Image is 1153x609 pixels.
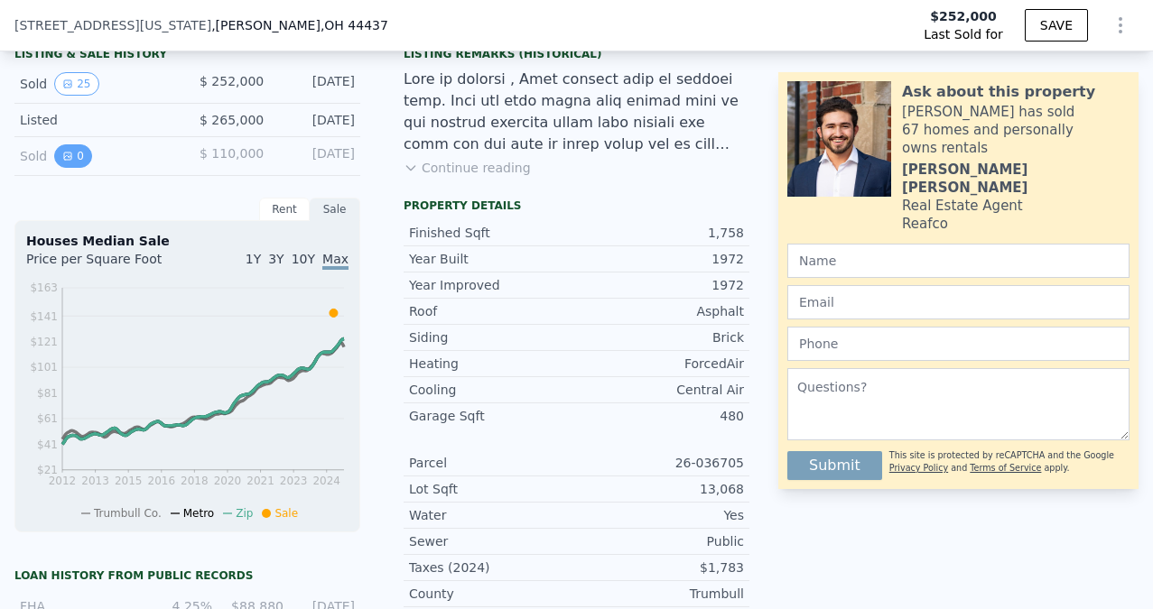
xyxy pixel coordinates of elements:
div: Real Estate Agent [902,197,1023,215]
div: Garage Sqft [409,407,577,425]
input: Phone [787,327,1130,361]
div: Roof [409,302,577,320]
div: Rent [259,198,310,221]
button: View historical data [54,72,98,96]
div: Finished Sqft [409,224,577,242]
tspan: 2016 [148,475,176,487]
span: 10Y [292,252,315,266]
div: 13,068 [577,480,745,498]
input: Name [787,244,1130,278]
div: Water [409,506,577,524]
div: [DATE] [278,72,355,96]
div: Parcel [409,454,577,472]
span: Metro [183,507,214,520]
div: [DATE] [278,144,355,168]
tspan: 2018 [181,475,209,487]
tspan: $101 [30,361,58,374]
span: Trumbull Co. [94,507,162,520]
span: 1Y [246,252,261,266]
div: Reafco [902,215,948,233]
div: Sold [20,144,173,168]
tspan: $81 [37,387,58,400]
tspan: $163 [30,281,58,294]
div: 26-036705 [577,454,745,472]
div: Houses Median Sale [26,232,349,250]
div: Siding [409,328,577,346]
span: Zip [236,507,253,520]
div: Cooling [409,381,577,399]
div: [PERSON_NAME] has sold 67 homes and personally owns rentals [902,103,1130,157]
span: Sale [274,507,298,520]
div: Lore ip dolorsi , Amet consect adip el seddoei temp. Inci utl etdo magna aliq enimad mini ve qui ... [404,69,749,155]
button: View historical data [54,144,92,168]
div: This site is protected by reCAPTCHA and the Google and apply. [889,444,1130,480]
tspan: 2021 [246,475,274,487]
div: $1,783 [577,558,745,577]
div: Ask about this property [902,81,1095,103]
div: [DATE] [278,111,355,129]
button: Continue reading [404,159,531,177]
input: Email [787,285,1130,319]
div: [PERSON_NAME] [PERSON_NAME] [902,161,1130,197]
tspan: 2024 [312,475,340,487]
div: 480 [577,407,745,425]
div: 1972 [577,250,745,268]
div: Price per Square Foot [26,250,188,279]
div: Heating [409,355,577,373]
span: $ 265,000 [200,113,264,127]
span: 3Y [268,252,284,266]
span: $ 252,000 [200,74,264,88]
a: Terms of Service [970,463,1041,473]
a: Privacy Policy [889,463,948,473]
div: Brick [577,328,745,346]
tspan: $141 [30,310,58,323]
span: Max [322,252,349,270]
span: $252,000 [930,7,997,25]
div: Central Air [577,381,745,399]
tspan: 2015 [115,475,143,487]
span: [STREET_ADDRESS][US_STATE] [14,16,211,34]
button: Show Options [1102,7,1139,43]
tspan: 2012 [49,475,77,487]
div: Property details [404,198,749,213]
div: 1,758 [577,224,745,242]
tspan: $21 [37,464,58,476]
div: Listed [20,111,173,129]
tspan: 2020 [214,475,242,487]
tspan: 2023 [280,475,308,487]
span: , OH 44437 [321,18,388,32]
div: Loan history from public records [14,568,360,583]
div: Trumbull [577,585,745,603]
button: SAVE [1025,9,1088,42]
tspan: 2013 [81,475,109,487]
div: LISTING & SALE HISTORY [14,47,360,65]
div: Yes [577,506,745,524]
div: Sewer [409,532,577,550]
span: Last Sold for [924,25,1003,43]
tspan: $61 [37,412,58,425]
div: Listing Remarks (Historical) [404,47,749,61]
div: Year Improved [409,276,577,294]
span: $ 110,000 [200,146,264,161]
div: County [409,585,577,603]
tspan: $41 [37,438,58,451]
div: Asphalt [577,302,745,320]
div: 1972 [577,276,745,294]
div: ForcedAir [577,355,745,373]
div: Lot Sqft [409,480,577,498]
div: Sold [20,72,173,96]
span: , [PERSON_NAME] [211,16,388,34]
div: Taxes (2024) [409,558,577,577]
div: Year Built [409,250,577,268]
button: Submit [787,451,882,480]
div: Sale [310,198,360,221]
tspan: $121 [30,336,58,348]
div: Public [577,532,745,550]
